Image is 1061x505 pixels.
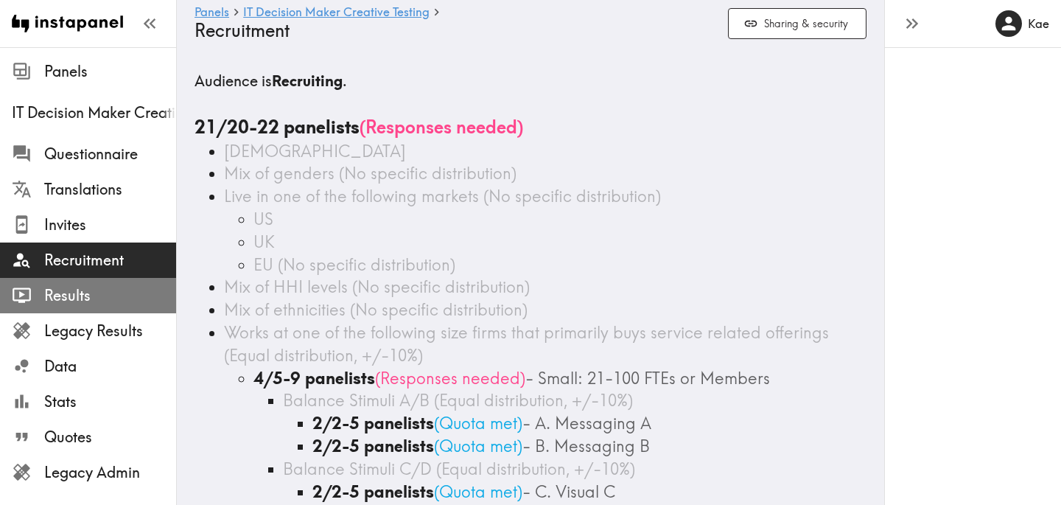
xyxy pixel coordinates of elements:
h5: Audience is . [195,71,866,91]
span: - C. Visual C [522,481,615,502]
span: Recruitment [44,250,176,271]
span: [DEMOGRAPHIC_DATA] [224,141,406,161]
span: IT Decision Maker Creative Testing [12,102,176,123]
b: 2/2-5 panelists [312,413,434,433]
span: Legacy Results [44,321,176,341]
span: ( Responses needed ) [375,368,525,389]
span: ( Quota met ) [434,413,522,433]
b: Recruiting [272,72,343,90]
a: Panels [195,6,229,20]
span: Mix of ethnicities (No specific distribution) [224,299,528,320]
a: IT Decision Maker Creative Testing [243,6,430,20]
span: - B. Messaging B [522,436,650,456]
span: Panels [44,61,176,82]
button: Sharing & security [728,8,866,40]
span: Mix of genders (No specific distribution) [224,163,517,184]
span: Stats [44,391,176,412]
b: 4/5-9 panelists [253,368,375,389]
span: Quotes [44,427,176,447]
span: Legacy Admin [44,462,176,483]
span: UK [253,231,275,252]
span: Data [44,356,176,377]
span: US [253,209,273,229]
b: 21/20-22 panelists [195,116,360,138]
span: - A. Messaging A [522,413,651,433]
span: Mix of HHI levels (No specific distribution) [224,276,530,297]
span: Balance Stimuli C/D (Equal distribution, +/-10%) [283,459,635,479]
span: ( Quota met ) [434,481,522,502]
b: 2/2-5 panelists [312,481,434,502]
span: Invites [44,215,176,235]
span: Balance Stimuli A/B (Equal distribution, +/-10%) [283,390,633,411]
span: ( Quota met ) [434,436,522,456]
span: Translations [44,179,176,200]
h4: Recruitment [195,20,716,41]
span: Questionnaire [44,144,176,164]
span: Live in one of the following markets (No specific distribution) [224,186,661,206]
span: ( Responses needed ) [360,116,523,138]
span: Works at one of the following size firms that primarily buys service related offerings (Equal dis... [224,322,829,366]
span: EU (No specific distribution) [253,254,455,275]
span: Results [44,285,176,306]
span: - Small: 21-100 FTEs or Members [525,368,770,389]
b: 2/2-5 panelists [312,436,434,456]
h6: Kae [1028,15,1049,32]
